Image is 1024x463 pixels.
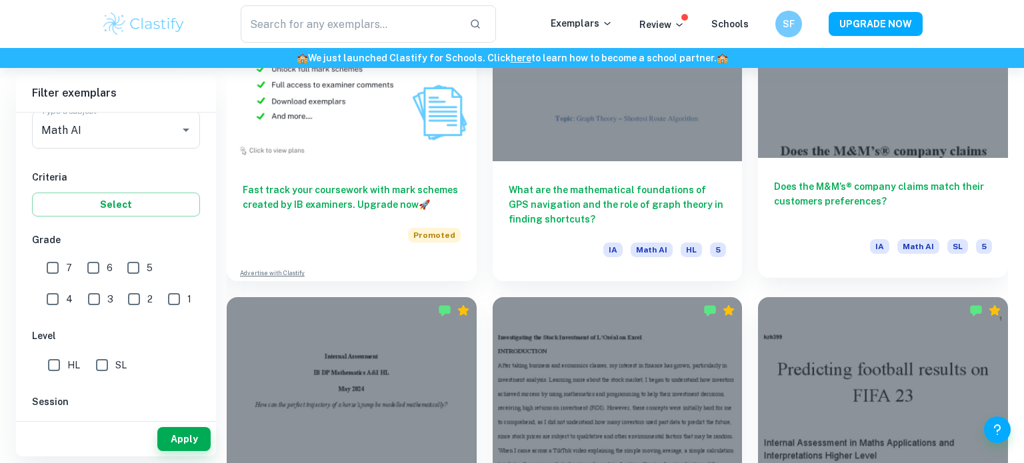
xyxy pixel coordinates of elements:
button: Help and Feedback [984,416,1011,443]
span: 5 [976,239,992,254]
a: here [511,53,531,63]
div: Premium [722,304,735,317]
div: Premium [457,304,470,317]
div: Premium [988,304,1001,317]
span: HL [67,358,80,372]
span: 🏫 [717,53,728,63]
span: 7 [66,260,72,275]
span: 4 [66,292,73,306]
p: Exemplars [551,16,613,31]
h6: SF [781,17,797,31]
h6: Does the M&M’s® company claims match their customers preferences? [774,179,992,223]
span: Promoted [408,228,461,242]
img: Clastify logo [101,11,186,37]
span: 🏫 [297,53,308,63]
button: Apply [157,427,211,451]
span: 5 [710,242,726,257]
span: IA [870,239,889,254]
span: 2 [147,292,153,306]
button: UPGRADE NOW [829,12,923,36]
img: Marked [969,304,983,317]
span: IA [603,242,623,257]
span: SL [947,239,968,254]
span: Math AI [631,242,673,257]
h6: Session [32,394,200,409]
h6: Fast track your coursework with mark schemes created by IB examiners. Upgrade now [243,183,461,212]
span: Math AI [897,239,939,254]
a: Schools [711,19,749,29]
input: Search for any exemplars... [241,5,459,43]
button: Open [177,121,195,139]
span: 3 [107,292,113,306]
p: Review [639,17,685,32]
img: Marked [438,304,451,317]
h6: What are the mathematical foundations of GPS navigation and the role of graph theory in finding s... [509,183,727,227]
button: Select [32,193,200,217]
h6: Filter exemplars [16,75,216,112]
h6: We just launched Clastify for Schools. Click to learn how to become a school partner. [3,51,1021,65]
h6: Criteria [32,170,200,185]
span: SL [115,358,127,372]
span: HL [681,242,702,257]
h6: Grade [32,232,200,247]
span: 🚀 [419,199,430,210]
span: 5 [147,260,153,275]
span: 6 [107,260,113,275]
a: Advertise with Clastify [240,268,305,278]
button: SF [775,11,802,37]
span: 1 [187,292,191,306]
h6: Level [32,328,200,343]
img: Marked [703,304,717,317]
